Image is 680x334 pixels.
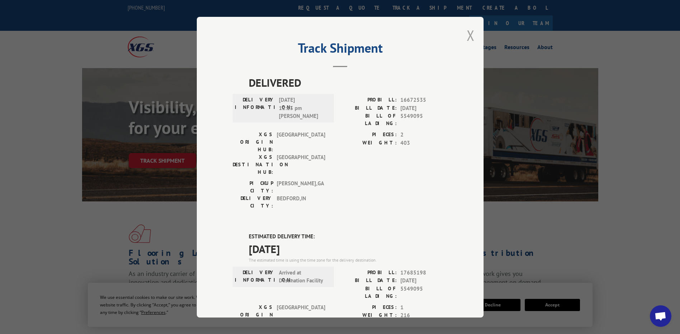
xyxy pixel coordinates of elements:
label: BILL OF LADING: [340,285,397,300]
span: 216 [400,311,448,320]
div: The estimated time is using the time zone for the delivery destination. [249,257,448,263]
h2: Track Shipment [233,43,448,57]
label: XGS DESTINATION HUB: [233,153,273,176]
div: Open chat [650,305,671,327]
span: 403 [400,139,448,147]
span: [DATE] [400,277,448,285]
span: 17685198 [400,268,448,277]
label: PROBILL: [340,96,397,104]
label: WEIGHT: [340,139,397,147]
label: PROBILL: [340,268,397,277]
label: XGS ORIGIN HUB: [233,303,273,326]
label: ESTIMATED DELIVERY TIME: [249,233,448,241]
button: Close modal [467,26,475,45]
span: [GEOGRAPHIC_DATA] [277,153,325,176]
label: PICKUP CITY: [233,180,273,195]
label: DELIVERY CITY: [233,195,273,210]
span: [PERSON_NAME] , GA [277,180,325,195]
span: 16672535 [400,96,448,104]
span: Arrived at Destination Facility [279,268,327,285]
span: 2 [400,131,448,139]
label: DELIVERY INFORMATION: [235,96,275,120]
span: [GEOGRAPHIC_DATA] [277,131,325,153]
label: WEIGHT: [340,311,397,320]
label: BILL DATE: [340,277,397,285]
span: DELIVERED [249,75,448,91]
span: [DATE] [249,240,448,257]
label: DELIVERY INFORMATION: [235,268,275,285]
span: 1 [400,303,448,311]
label: PIECES: [340,303,397,311]
span: [GEOGRAPHIC_DATA] [277,303,325,326]
span: BEDFORD , IN [277,195,325,210]
span: [DATE] 12:13 pm [PERSON_NAME] [279,96,327,120]
label: PIECES: [340,131,397,139]
label: BILL DATE: [340,104,397,112]
span: 5549095 [400,285,448,300]
label: BILL OF LADING: [340,112,397,127]
span: [DATE] [400,104,448,112]
label: XGS ORIGIN HUB: [233,131,273,153]
span: 5549095 [400,112,448,127]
